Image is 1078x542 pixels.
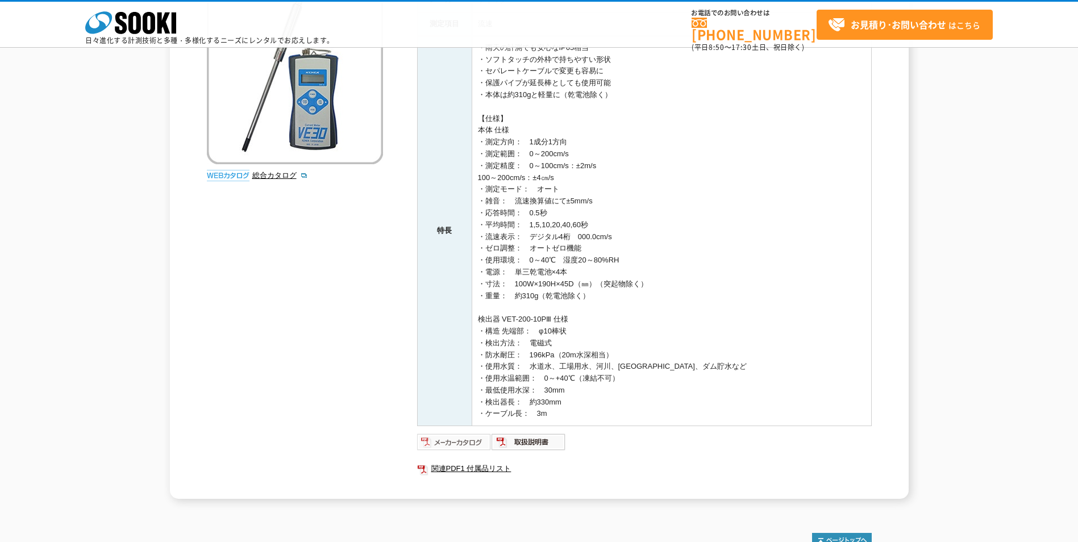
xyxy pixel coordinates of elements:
[417,461,872,476] a: 関連PDF1 付属品リスト
[709,42,725,52] span: 8:50
[492,433,566,451] img: 取扱説明書
[851,18,946,31] strong: お見積り･お問い合わせ
[692,42,804,52] span: (平日 ～ 土日、祝日除く)
[692,10,817,16] span: お電話でのお問い合わせは
[731,42,752,52] span: 17:30
[417,433,492,451] img: メーカーカタログ
[828,16,980,34] span: はこちら
[417,440,492,449] a: メーカーカタログ
[492,440,566,449] a: 取扱説明書
[417,36,472,426] th: 特長
[207,170,249,181] img: webカタログ
[252,171,308,180] a: 総合カタログ
[692,18,817,41] a: [PHONE_NUMBER]
[85,37,334,44] p: 日々進化する計測技術と多種・多様化するニーズにレンタルでお応えします。
[472,36,871,426] td: ・雨天の計測でも安心なIP65相当 ・ソフトタッチの外枠で持ちやすい形状 ・セパレートケーブルで変更も容易に ・保護パイプが延長棒としても使用可能 ・本体は約310gと軽量に（乾電池除く） 【仕...
[817,10,993,40] a: お見積り･お問い合わせはこちら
